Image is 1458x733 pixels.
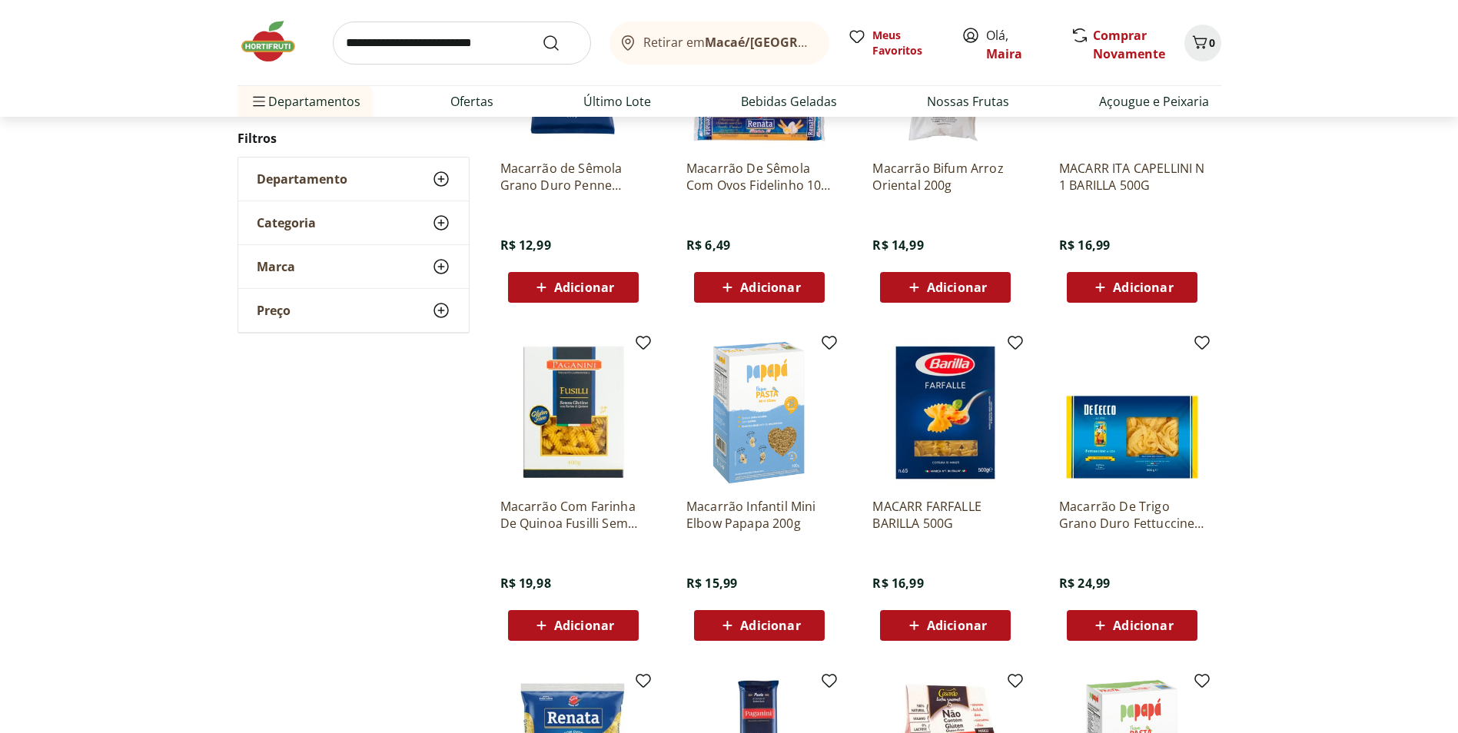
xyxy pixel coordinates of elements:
span: Categoria [257,215,316,231]
button: Retirar emMacaé/[GEOGRAPHIC_DATA] [609,22,829,65]
span: Adicionar [740,619,800,632]
img: Macarrão Infantil Mini Elbow Papapa 200g [686,340,832,486]
img: Hortifruti [237,18,314,65]
a: Macarrão Infantil Mini Elbow Papapa 200g [686,498,832,532]
a: Macarrão De Sêmola Com Ovos Fidelinho 10 [PERSON_NAME] 500G [686,160,832,194]
button: Preço [238,289,469,332]
button: Menu [250,83,268,120]
span: R$ 15,99 [686,575,737,592]
button: Adicionar [1067,272,1197,303]
a: Macarrão Com Farinha De Quinoa Fusilli Sem Glúten Paganini Caixa 400G [500,498,646,532]
button: Marca [238,245,469,288]
span: Adicionar [927,281,987,294]
button: Carrinho [1184,25,1221,61]
span: Adicionar [554,281,614,294]
a: Ofertas [450,92,493,111]
button: Departamento [238,158,469,201]
a: Meus Favoritos [848,28,943,58]
span: R$ 24,99 [1059,575,1110,592]
span: R$ 16,99 [872,575,923,592]
h2: Filtros [237,123,470,154]
span: Preço [257,303,291,318]
b: Macaé/[GEOGRAPHIC_DATA] [705,34,877,51]
a: Nossas Frutas [927,92,1009,111]
span: 0 [1209,35,1215,50]
button: Adicionar [880,272,1011,303]
a: Último Lote [583,92,651,111]
a: MACARR ITA CAPELLINI N 1 BARILLA 500G [1059,160,1205,194]
button: Adicionar [508,272,639,303]
button: Adicionar [694,272,825,303]
button: Adicionar [694,610,825,641]
a: Macarrão De Trigo Grano Duro Fettuccine Nº 223 De Cecco Pacote 500G [1059,498,1205,532]
button: Adicionar [880,610,1011,641]
a: MACARR FARFALLE BARILLA 500G [872,498,1018,532]
img: Macarrão Com Farinha De Quinoa Fusilli Sem Glúten Paganini Caixa 400G [500,340,646,486]
span: Adicionar [740,281,800,294]
a: Bebidas Geladas [741,92,837,111]
input: search [333,22,591,65]
button: Categoria [238,201,469,244]
span: Adicionar [554,619,614,632]
a: Macarrão Bifum Arroz Oriental 200g [872,160,1018,194]
a: Macarrão de Sêmola Grano Duro Penne Rigate Paganini 500g [500,160,646,194]
span: Retirar em [643,35,813,49]
span: Adicionar [1113,281,1173,294]
span: Adicionar [1113,619,1173,632]
span: R$ 6,49 [686,237,730,254]
img: MACARR FARFALLE BARILLA 500G [872,340,1018,486]
span: R$ 16,99 [1059,237,1110,254]
span: Meus Favoritos [872,28,943,58]
span: Departamento [257,171,347,187]
span: Olá, [986,26,1054,63]
a: Açougue e Peixaria [1099,92,1209,111]
span: R$ 14,99 [872,237,923,254]
button: Submit Search [542,34,579,52]
a: Comprar Novamente [1093,27,1165,62]
a: Maira [986,45,1022,62]
span: Adicionar [927,619,987,632]
span: Marca [257,259,295,274]
button: Adicionar [508,610,639,641]
button: Adicionar [1067,610,1197,641]
span: R$ 12,99 [500,237,551,254]
span: Departamentos [250,83,360,120]
img: Macarrão De Trigo Grano Duro Fettuccine Nº 223 De Cecco Pacote 500G [1059,340,1205,486]
span: R$ 19,98 [500,575,551,592]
